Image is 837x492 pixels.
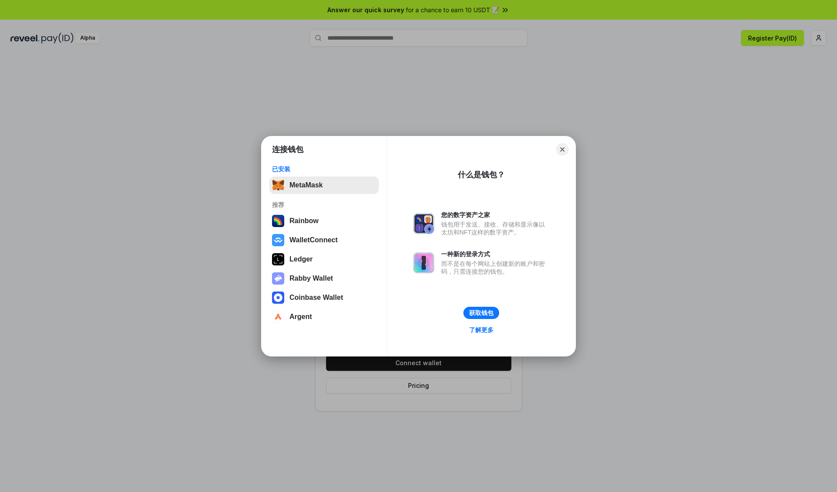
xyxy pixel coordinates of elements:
[469,309,493,317] div: 获取钱包
[269,176,379,194] button: MetaMask
[269,251,379,268] button: Ledger
[469,326,493,334] div: 了解更多
[272,272,284,285] img: svg+xml,%3Csvg%20xmlns%3D%22http%3A%2F%2Fwww.w3.org%2F2000%2Fsvg%22%20fill%3D%22none%22%20viewBox...
[413,213,434,234] img: svg+xml,%3Csvg%20xmlns%3D%22http%3A%2F%2Fwww.w3.org%2F2000%2Fsvg%22%20fill%3D%22none%22%20viewBox...
[272,165,376,173] div: 已安装
[272,311,284,323] img: svg+xml,%3Csvg%20width%3D%2228%22%20height%3D%2228%22%20viewBox%3D%220%200%2028%2028%22%20fill%3D...
[269,270,379,287] button: Rabby Wallet
[269,289,379,306] button: Coinbase Wallet
[272,179,284,191] img: svg+xml,%3Csvg%20fill%3D%22none%22%20height%3D%2233%22%20viewBox%3D%220%200%2035%2033%22%20width%...
[441,260,549,275] div: 而不是在每个网站上创建新的账户和密码，只需连接您的钱包。
[269,231,379,249] button: WalletConnect
[272,292,284,304] img: svg+xml,%3Csvg%20width%3D%2228%22%20height%3D%2228%22%20viewBox%3D%220%200%2028%2028%22%20fill%3D...
[289,313,312,321] div: Argent
[556,143,568,156] button: Close
[289,294,343,302] div: Coinbase Wallet
[441,221,549,236] div: 钱包用于发送、接收、存储和显示像以太坊和NFT这样的数字资产。
[458,170,505,180] div: 什么是钱包？
[289,255,313,263] div: Ledger
[289,275,333,282] div: Rabby Wallet
[269,308,379,326] button: Argent
[272,215,284,227] img: svg+xml,%3Csvg%20width%3D%22120%22%20height%3D%22120%22%20viewBox%3D%220%200%20120%20120%22%20fil...
[413,252,434,273] img: svg+xml,%3Csvg%20xmlns%3D%22http%3A%2F%2Fwww.w3.org%2F2000%2Fsvg%22%20fill%3D%22none%22%20viewBox...
[441,250,549,258] div: 一种新的登录方式
[463,307,499,319] button: 获取钱包
[289,217,319,225] div: Rainbow
[289,181,323,189] div: MetaMask
[272,144,303,155] h1: 连接钱包
[272,253,284,265] img: svg+xml,%3Csvg%20xmlns%3D%22http%3A%2F%2Fwww.w3.org%2F2000%2Fsvg%22%20width%3D%2228%22%20height%3...
[289,236,338,244] div: WalletConnect
[464,324,499,336] a: 了解更多
[441,211,549,219] div: 您的数字资产之家
[269,212,379,230] button: Rainbow
[272,234,284,246] img: svg+xml,%3Csvg%20width%3D%2228%22%20height%3D%2228%22%20viewBox%3D%220%200%2028%2028%22%20fill%3D...
[272,201,376,209] div: 推荐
